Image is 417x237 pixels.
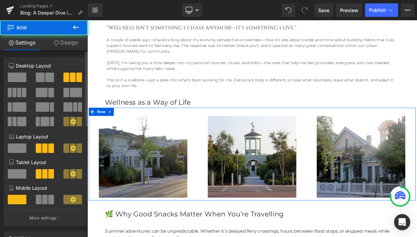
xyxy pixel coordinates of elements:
p: More settings [29,215,56,221]
a: New Library [88,3,103,17]
div: This isn’t a rulebook—just a peek into what’s been working for me. Everyone’s body is different, ... [24,71,385,85]
div: [DATE], I’m taking you a little deeper into my personal routines, rituals, and shifts—the ones th... [24,49,385,63]
span: Preview [340,7,358,14]
button: Publish [365,3,398,17]
a: Design [44,35,88,50]
p: Desktop Layout [9,62,82,69]
a: Landing Pages [20,3,88,9]
p: Wellness as a Way of Life [22,95,386,108]
span: Row [10,108,24,119]
p: Mobile Layout [9,184,82,191]
span: Blog: A Deeper Dive into My Wellness Journey [20,10,75,16]
button: Redo [298,3,311,17]
a: Expand / Collapse [24,108,33,119]
span: Save [318,7,329,14]
button: More [401,3,414,17]
p: Laptop Layout [9,133,82,140]
a: Preview [336,3,362,17]
p: Tablet Layout [9,159,82,166]
h2: “Wellness isn’t something I chase anymore—it’s something I live.” [24,5,385,14]
div: A couple of weeks ago, I shared a blog about my evolving perspective on wellness—how it’s less ab... [24,21,385,42]
button: More settings [4,210,84,226]
div: Open Intercom Messenger [394,214,410,230]
button: Undo [282,3,295,17]
span: Row [7,20,74,35]
span: Publish [369,7,386,13]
